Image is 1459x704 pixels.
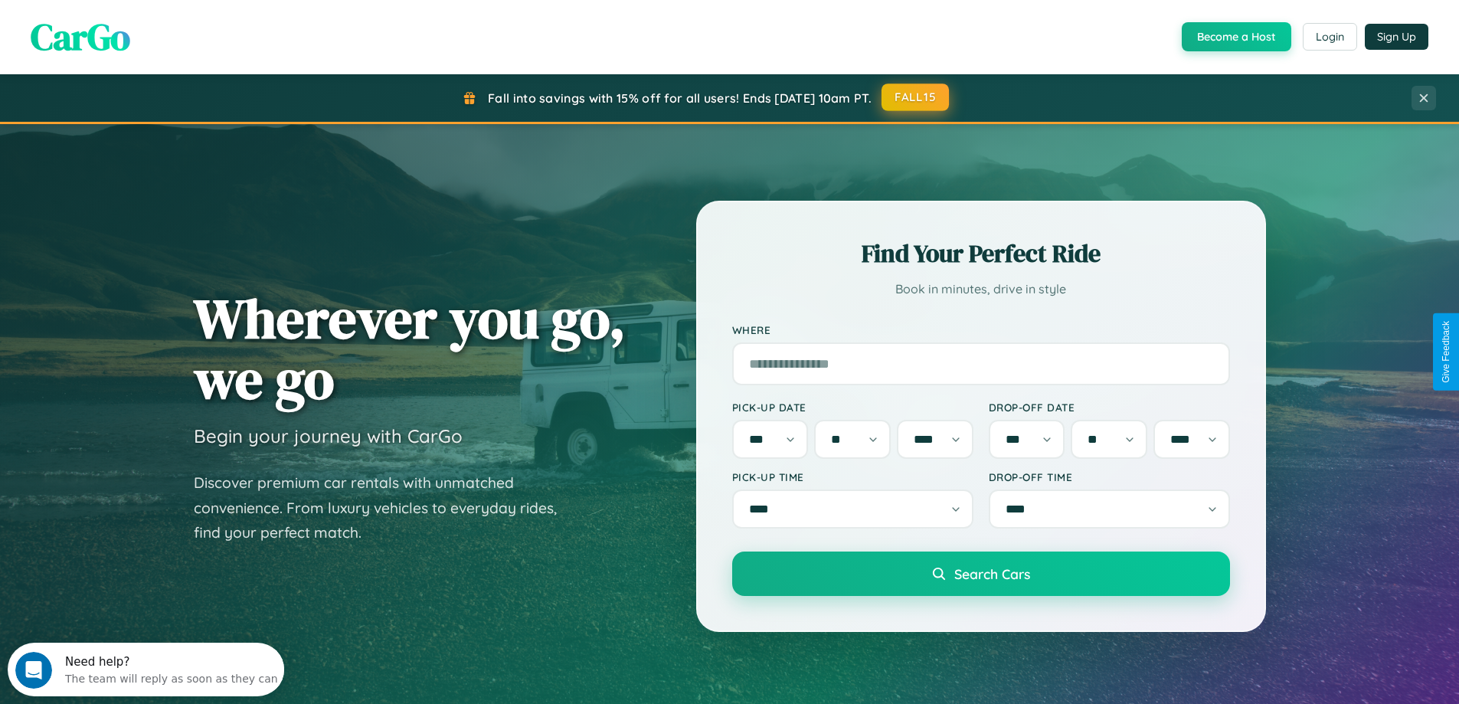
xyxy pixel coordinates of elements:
[488,90,872,106] span: Fall into savings with 15% off for all users! Ends [DATE] 10am PT.
[732,323,1230,336] label: Where
[732,470,973,483] label: Pick-up Time
[1303,23,1357,51] button: Login
[989,470,1230,483] label: Drop-off Time
[882,83,949,111] button: FALL15
[194,424,463,447] h3: Begin your journey with CarGo
[1182,22,1291,51] button: Become a Host
[194,288,626,409] h1: Wherever you go, we go
[732,278,1230,300] p: Book in minutes, drive in style
[194,470,577,545] p: Discover premium car rentals with unmatched convenience. From luxury vehicles to everyday rides, ...
[732,552,1230,596] button: Search Cars
[57,25,270,41] div: The team will reply as soon as they can
[15,652,52,689] iframe: Intercom live chat
[732,401,973,414] label: Pick-up Date
[31,11,130,62] span: CarGo
[8,643,284,696] iframe: Intercom live chat discovery launcher
[6,6,285,48] div: Open Intercom Messenger
[57,13,270,25] div: Need help?
[1441,321,1451,383] div: Give Feedback
[989,401,1230,414] label: Drop-off Date
[732,237,1230,270] h2: Find Your Perfect Ride
[1365,24,1428,50] button: Sign Up
[954,565,1030,582] span: Search Cars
